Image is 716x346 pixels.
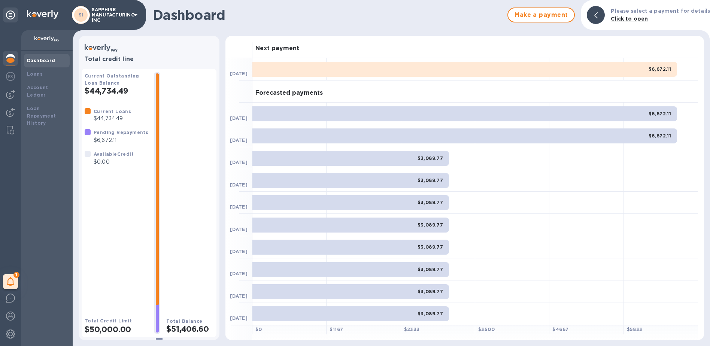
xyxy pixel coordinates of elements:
b: [DATE] [230,115,248,121]
span: 1 [13,272,19,278]
h2: $51,406.60 [166,324,213,334]
b: $ 3500 [478,327,495,332]
h1: Dashboard [153,7,504,23]
h3: Total credit line [85,56,213,63]
b: [DATE] [230,271,248,276]
b: $ 2333 [404,327,420,332]
b: $6,672.11 [649,66,671,72]
span: Make a payment [514,10,568,19]
h3: Forecasted payments [255,89,323,97]
p: SAPPHIRE MANUFACTURING INC [92,7,129,23]
b: $3,089.77 [418,289,443,294]
p: $6,672.11 [94,136,148,144]
h2: $44,734.49 [85,86,148,95]
p: $44,734.49 [94,115,131,122]
b: $3,089.77 [418,177,443,183]
b: [DATE] [230,315,248,321]
b: Dashboard [27,58,55,63]
b: SI [79,12,84,18]
b: [DATE] [230,182,248,188]
b: Loans [27,71,43,77]
b: [DATE] [230,249,248,254]
b: [DATE] [230,137,248,143]
b: Total Balance [166,318,202,324]
b: Current Loans [94,109,131,114]
button: Make a payment [507,7,575,22]
b: [DATE] [230,71,248,76]
h2: $50,000.00 [85,325,148,334]
b: [DATE] [230,227,248,232]
b: $3,089.77 [418,244,443,250]
b: $3,089.77 [418,155,443,161]
b: Please select a payment for details [611,8,710,14]
b: $3,089.77 [418,200,443,205]
b: [DATE] [230,160,248,165]
b: Total Credit Limit [85,318,132,324]
b: [DATE] [230,204,248,210]
p: $0.00 [94,158,134,166]
img: Foreign exchange [6,72,15,81]
b: $6,672.11 [649,133,671,139]
b: $3,089.77 [418,222,443,228]
b: $ 1167 [330,327,343,332]
div: Unpin categories [3,7,18,22]
b: Account Ledger [27,85,48,98]
b: $3,089.77 [418,311,443,316]
b: Current Outstanding Loan Balance [85,73,139,86]
b: $ 0 [255,327,262,332]
b: Available Credit [94,151,134,157]
b: Click to open [611,16,648,22]
h3: Next payment [255,45,299,52]
b: [DATE] [230,293,248,299]
b: $ 4667 [552,327,568,332]
b: Loan Repayment History [27,106,56,126]
b: $3,089.77 [418,267,443,272]
b: $6,672.11 [649,111,671,116]
b: $ 5833 [627,327,643,332]
b: Pending Repayments [94,130,148,135]
img: Logo [27,10,58,19]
